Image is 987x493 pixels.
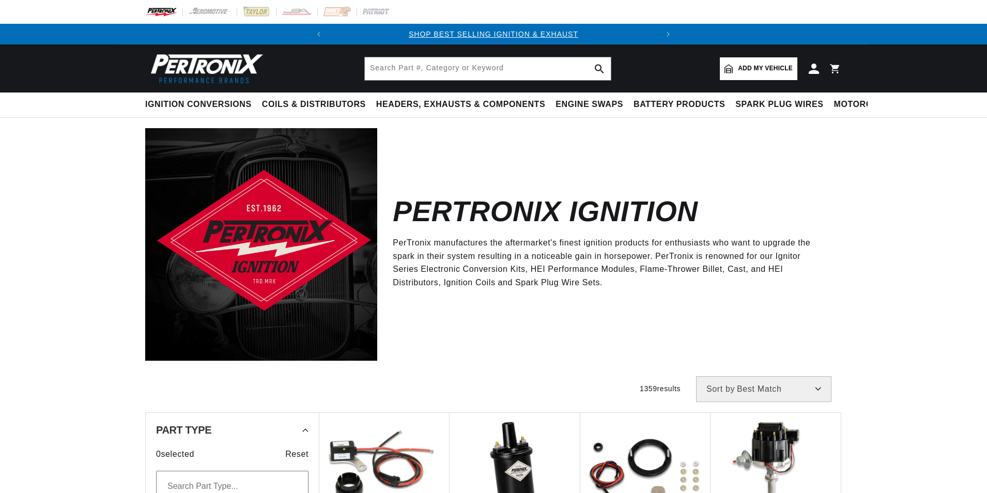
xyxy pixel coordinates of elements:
span: Headers, Exhausts & Components [376,99,545,110]
button: search button [588,57,611,80]
slideshow-component: Translation missing: en.sections.announcements.announcement_bar [119,24,868,44]
a: SHOP BEST SELLING IGNITION & EXHAUST [409,30,578,38]
summary: Coils & Distributors [257,93,371,117]
button: Translation missing: en.sections.announcements.previous_announcement [309,24,329,44]
span: Sort by [706,385,735,393]
span: 1359 results [640,384,681,393]
summary: Motorcycle [829,93,901,117]
span: Ignition Conversions [145,99,252,110]
span: 0 selected [156,448,194,461]
img: Pertronix Ignition [145,128,377,360]
button: Translation missing: en.sections.announcements.next_announcement [658,24,678,44]
summary: Battery Products [628,93,730,117]
input: Search Part #, Category or Keyword [365,57,611,80]
span: Engine Swaps [556,99,623,110]
summary: Spark Plug Wires [730,93,828,117]
span: Part Type [156,425,211,435]
div: 1 of 2 [329,28,658,40]
span: Battery Products [634,99,725,110]
div: Announcement [329,28,658,40]
span: Reset [285,448,309,461]
span: Spark Plug Wires [735,99,823,110]
span: Add my vehicle [738,64,793,73]
select: Sort by [696,376,831,402]
summary: Engine Swaps [550,93,628,117]
img: Pertronix [145,51,264,86]
h2: Pertronix Ignition [393,199,698,224]
summary: Headers, Exhausts & Components [371,93,550,117]
span: Coils & Distributors [262,99,366,110]
a: Add my vehicle [720,57,797,80]
span: Motorcycle [834,99,896,110]
p: PerTronix manufactures the aftermarket's finest ignition products for enthusiasts who want to upg... [393,236,826,289]
summary: Ignition Conversions [145,93,257,117]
